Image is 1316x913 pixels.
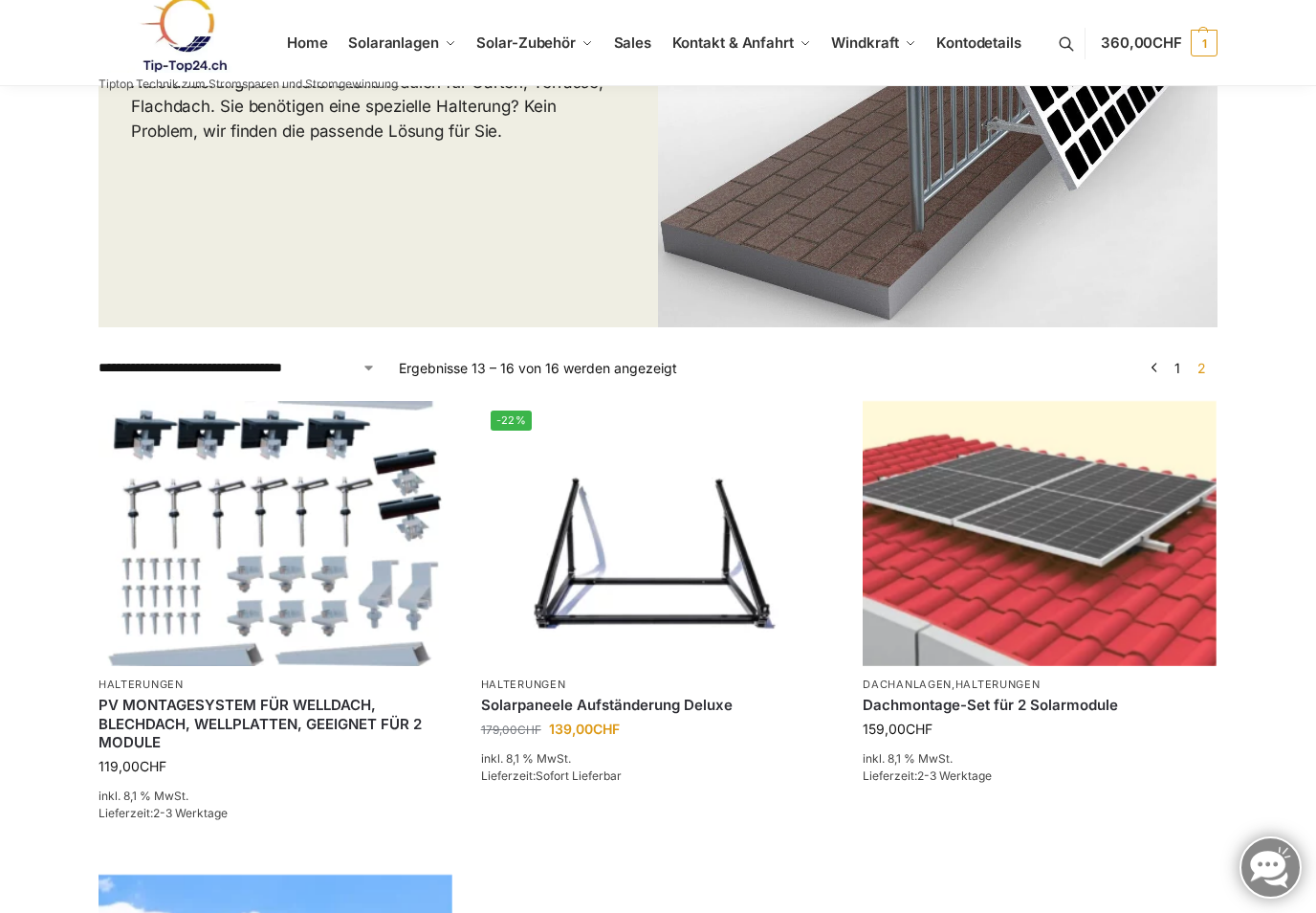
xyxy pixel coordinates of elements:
[1152,33,1182,52] span: CHF
[99,678,184,691] a: Halterungen
[481,678,566,691] a: Halterungen
[614,33,652,52] span: Sales
[1101,14,1217,72] a: 360,00CHF 1
[99,806,228,820] span: Lieferzeit:
[863,768,992,783] span: Lieferzeit:
[936,33,1021,52] span: Kontodetails
[593,721,620,737] span: CHF
[1101,33,1182,52] span: 360,00
[476,33,576,52] span: Solar-Zubehör
[153,806,228,820] span: 2-3 Werktage
[863,678,952,691] a: Dachanlagen
[99,696,452,752] a: PV MONTAGESYSTEM FÜR WELLDACH, BLECHDACH, WELLPLATTEN, GEEIGNET FÜR 2 MODULE
[140,758,166,774] span: CHF
[481,750,835,768] p: inkl. 8,1 % MwSt.
[348,33,439,52] span: Solaranlagen
[672,33,794,52] span: Kontakt & Anfahrt
[99,78,398,90] p: Tiptop Technik zum Stromsparen und Stromgewinnung
[906,721,932,737] span: CHF
[481,401,835,666] a: -22%Solarpaneele Aufständerung für Terrasse
[1148,358,1162,378] a: ←
[863,678,1217,692] p: ,
[99,788,452,805] p: inkl. 8,1 % MwSt.
[831,33,898,52] span: Windkraft
[536,768,622,783] span: Sofort Lieferbar
[549,721,620,737] bdi: 139,00
[399,358,677,378] p: Ergebnisse 13 – 16 von 16 werden angezeigt
[863,721,932,737] bdi: 159,00
[481,768,622,783] span: Lieferzeit:
[1193,360,1211,376] span: Seite 2
[955,678,1041,691] a: Halterungen
[1191,30,1217,56] span: 1
[99,758,166,774] bdi: 119,00
[481,696,835,715] a: Solarpaneele Aufständerung Deluxe
[1141,358,1217,378] nav: Produkt-Seitennummerierung
[917,768,992,783] span: 2-3 Werktage
[863,750,1217,768] p: inkl. 8,1 % MwSt.
[99,401,452,666] img: PV MONTAGESYSTEM FÜR WELLDACH, BLECHDACH, WELLPLATTEN, GEEIGNET FÜR 2 MODULE
[481,723,541,737] bdi: 179,00
[517,723,541,737] span: CHF
[863,401,1217,666] img: Halterung Solarpaneele Ziegeldach
[863,696,1217,715] a: Dachmontage-Set für 2 Solarmodule
[1170,360,1185,376] a: Seite 1
[481,401,835,666] img: Solarpaneele Aufständerung für Terrasse
[99,358,376,378] select: Shop-Reihenfolge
